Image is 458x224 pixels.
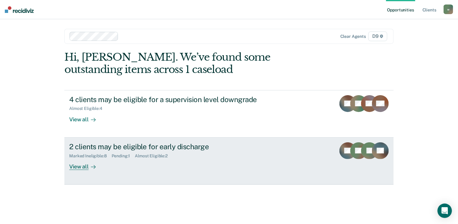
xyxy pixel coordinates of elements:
div: 4 clients may be eligible for a supervision level downgrade [69,95,280,104]
div: Almost Eligible : 2 [135,153,172,159]
span: D9 [368,32,387,41]
a: 4 clients may be eligible for a supervision level downgradeAlmost Eligible:4View all [64,90,394,138]
div: Open Intercom Messenger [438,204,452,218]
div: 2 clients may be eligible for early discharge [69,142,280,151]
div: Marked Ineligible : 8 [69,153,111,159]
div: Pending : 1 [112,153,135,159]
img: Recidiviz [5,6,34,13]
div: View all [69,111,103,123]
div: Hi, [PERSON_NAME]. We’ve found some outstanding items across 1 caseload [64,51,328,76]
div: Almost Eligible : 4 [69,106,107,111]
button: w [444,5,453,14]
div: View all [69,158,103,170]
div: Clear agents [340,34,366,39]
a: 2 clients may be eligible for early dischargeMarked Ineligible:8Pending:1Almost Eligible:2View all [64,138,394,185]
